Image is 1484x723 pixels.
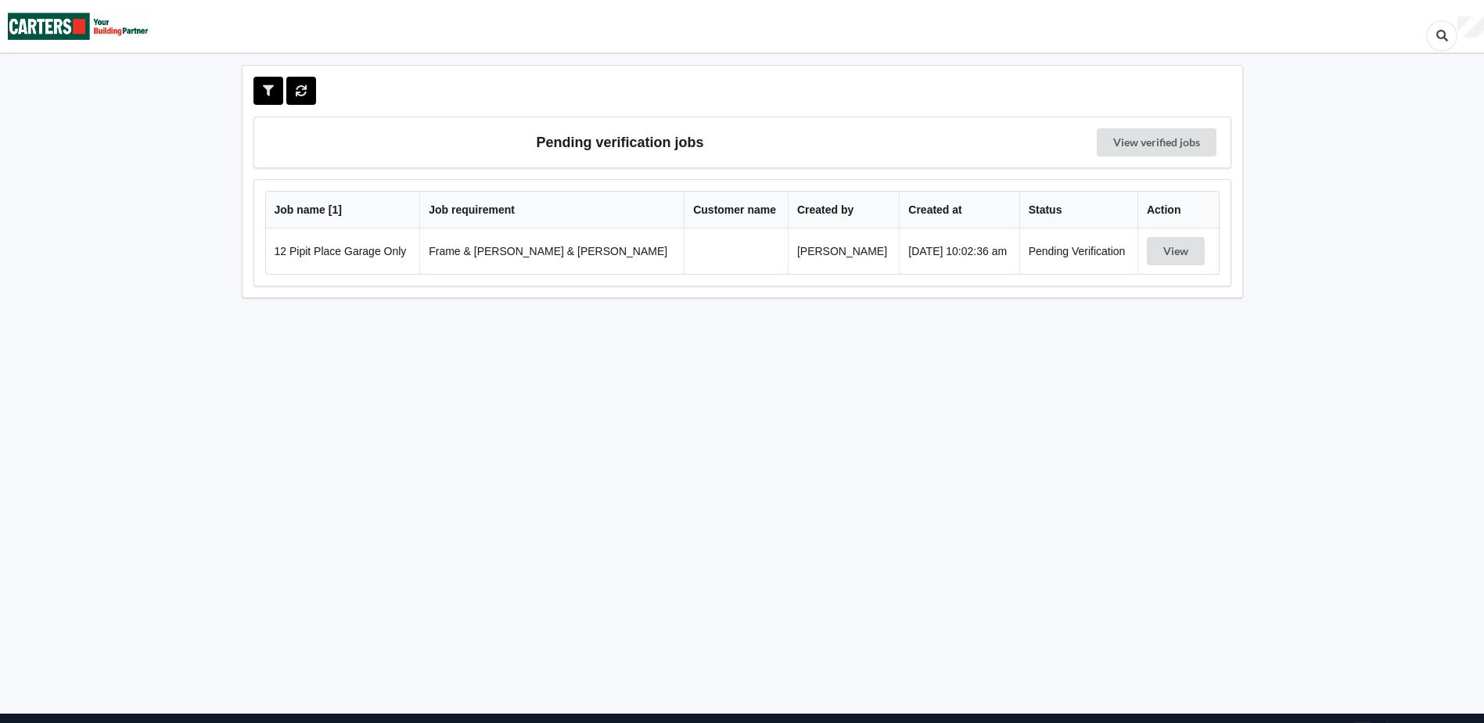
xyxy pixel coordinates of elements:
[8,1,149,52] img: Carters
[1137,192,1219,228] th: Action
[1147,237,1205,265] button: View
[266,228,420,274] td: 12 Pipit Place Garage Only
[419,192,684,228] th: Job requirement
[1019,192,1137,228] th: Status
[1457,16,1484,38] div: User Profile
[684,192,788,228] th: Customer name
[1147,245,1208,257] a: View
[788,192,899,228] th: Created by
[419,228,684,274] td: Frame & [PERSON_NAME] & [PERSON_NAME]
[1097,128,1216,156] a: View verified jobs
[265,128,976,156] h3: Pending verification jobs
[899,192,1019,228] th: Created at
[1019,228,1137,274] td: Pending Verification
[788,228,899,274] td: [PERSON_NAME]
[899,228,1019,274] td: [DATE] 10:02:36 am
[266,192,420,228] th: Job name [ 1 ]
